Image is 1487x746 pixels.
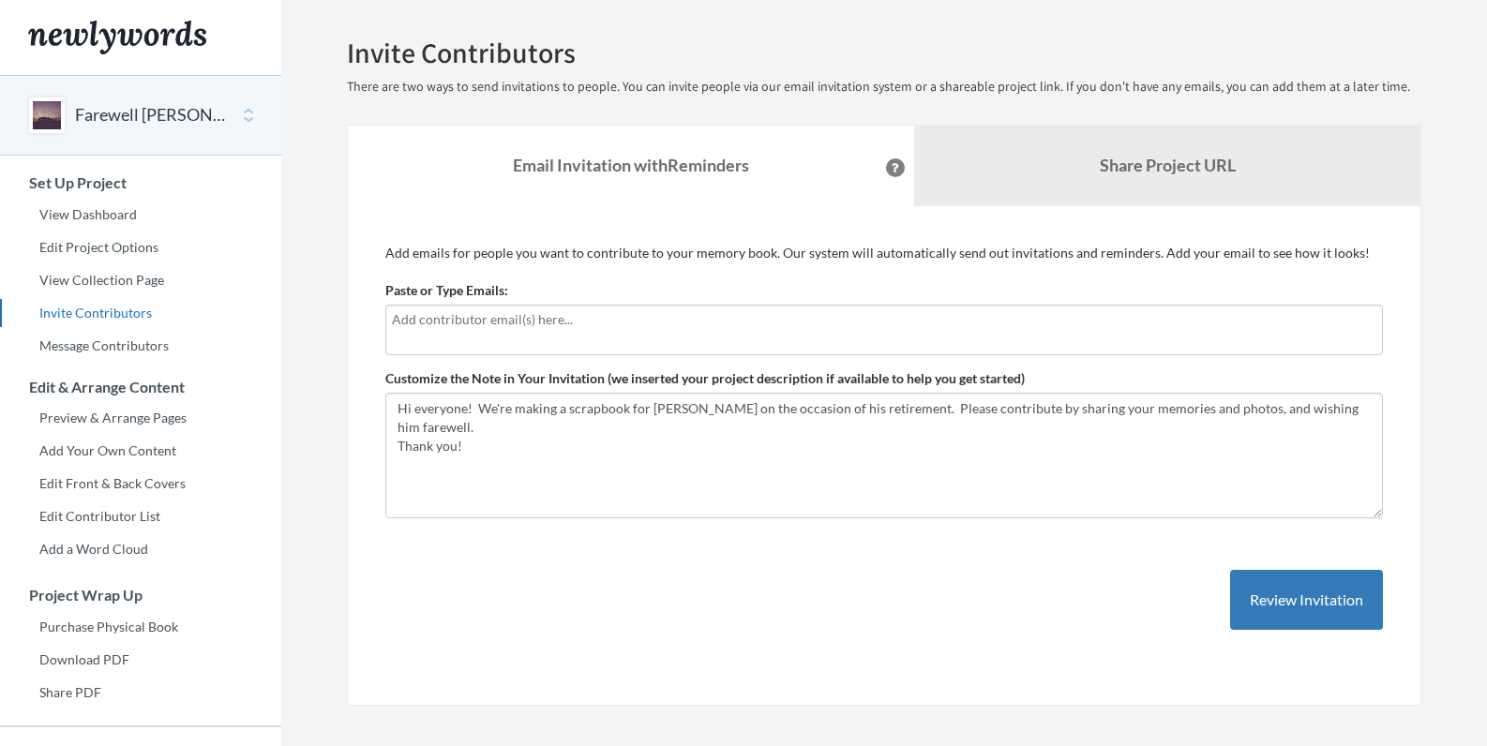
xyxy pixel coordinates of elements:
[347,78,1421,97] p: There are two ways to send invitations to people. You can invite people via our email invitation ...
[1,587,281,604] h3: Project Wrap Up
[385,369,1025,388] label: Customize the Note in Your Invitation (we inserted your project description if available to help ...
[1230,570,1383,631] button: Review Invitation
[347,37,1421,68] h2: Invite Contributors
[392,309,1376,330] input: Add contributor email(s) here...
[1,379,281,395] h3: Edit & Arrange Content
[75,103,227,127] button: Farewell [PERSON_NAME]!
[385,393,1383,518] textarea: Hi everyone! We're making a scrapbook for [PERSON_NAME] on the occasion of his retirement. Please...
[385,281,508,300] label: Paste or Type Emails:
[513,155,749,175] strong: Email Invitation with Reminders
[1100,155,1236,175] b: Share Project URL
[28,21,206,54] img: Newlywords logo
[1,174,281,191] h3: Set Up Project
[385,244,1383,262] p: Add emails for people you want to contribute to your memory book. Our system will automatically s...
